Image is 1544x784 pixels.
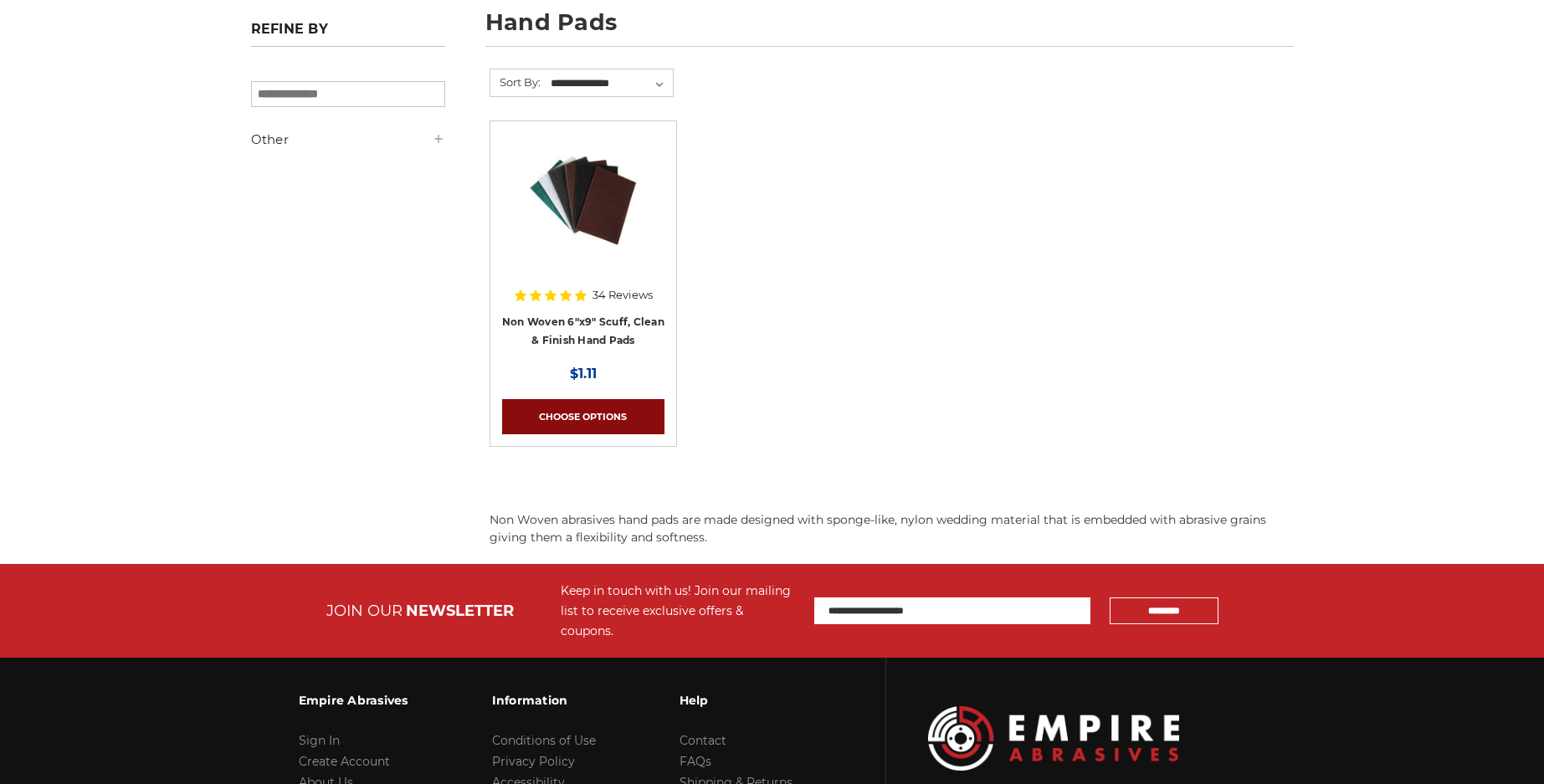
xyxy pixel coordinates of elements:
span: NEWSLETTER [406,602,514,620]
h1: hand pads [485,11,1294,47]
p: Non Woven abrasives hand pads are made designed with sponge-like, nylon wedding material that is ... [490,511,1294,546]
a: Create Account [299,754,390,769]
h5: Other [251,130,445,150]
a: Non Woven 6"x9" Scuff, Clean & Finish Hand Pads [502,133,664,295]
a: Sign In [299,733,340,748]
h3: Empire Abrasives [299,683,408,718]
span: JOIN OUR [326,602,403,620]
h3: Help [680,683,793,718]
span: 34 Reviews [592,290,653,300]
label: Sort By: [490,69,541,95]
img: Empire Abrasives Logo Image [928,706,1179,771]
a: Non Woven 6"x9" Scuff, Clean & Finish Hand Pads [502,315,664,347]
h5: Refine by [251,21,445,47]
div: Keep in touch with us! Join our mailing list to receive exclusive offers & coupons. [561,581,798,641]
a: Conditions of Use [492,733,596,748]
a: Privacy Policy [492,754,575,769]
h3: Information [492,683,596,718]
img: Non Woven 6"x9" Scuff, Clean & Finish Hand Pads [516,133,650,267]
select: Sort By: [548,71,673,96]
a: FAQs [680,754,711,769]
a: Choose Options [502,399,664,434]
a: Contact [680,733,726,748]
span: $1.11 [570,366,597,382]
